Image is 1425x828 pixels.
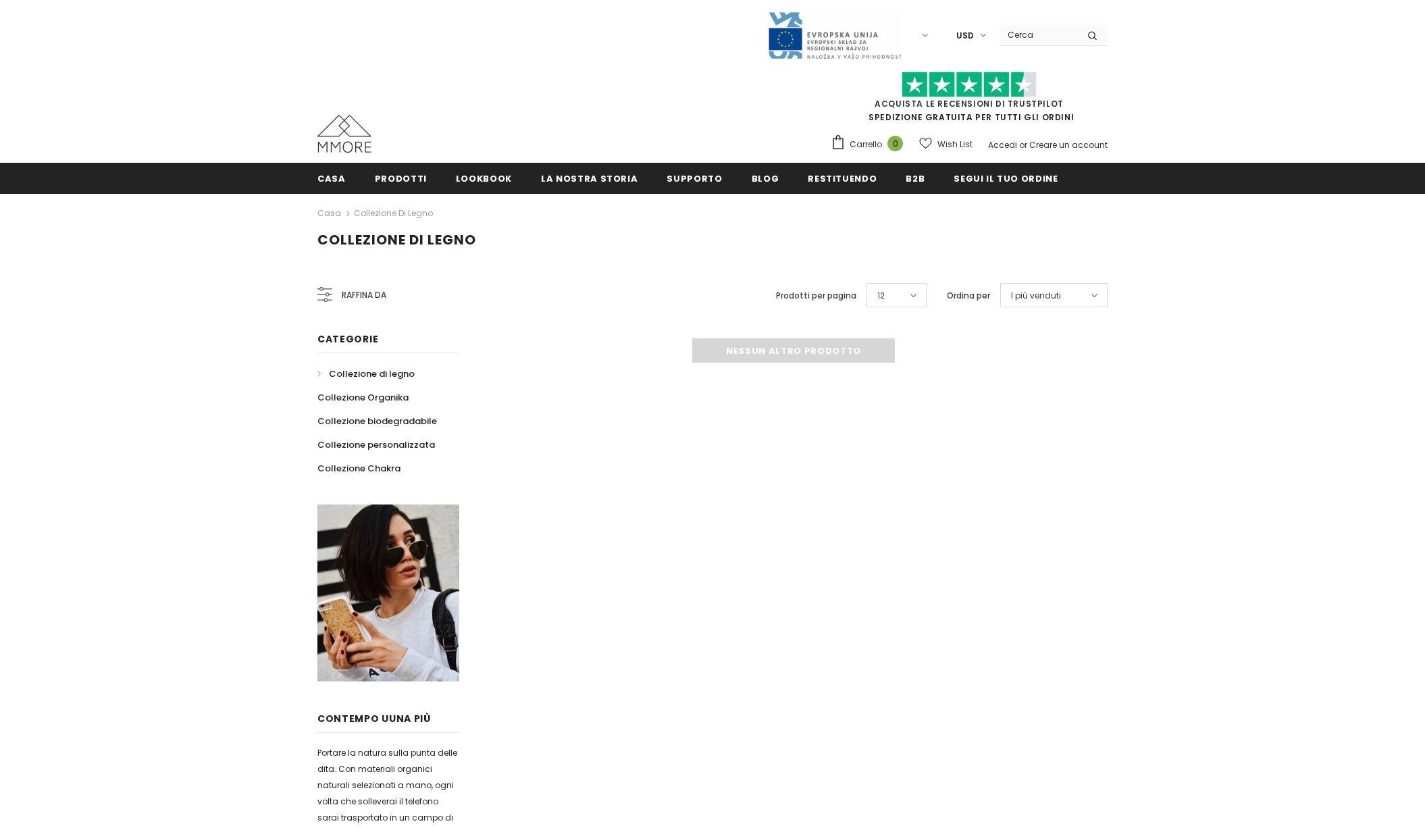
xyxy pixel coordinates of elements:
[767,11,902,60] img: Javni Razpis
[541,163,638,193] a: La nostra storia
[808,172,877,185] span: Restituendo
[317,332,378,346] span: Categorie
[1019,139,1027,151] span: or
[317,386,409,409] a: Collezione Organika
[456,172,512,185] span: Lookbook
[1029,139,1108,151] a: Creare un account
[456,163,512,193] a: Lookbook
[667,172,722,185] span: supporto
[752,172,779,185] span: Blog
[317,115,371,153] img: Casi MMORE
[317,172,346,185] span: Casa
[887,136,903,151] span: 0
[667,163,722,193] a: supporto
[831,78,1108,123] span: SPEDIZIONE GRATUITA PER TUTTI GLI ORDINI
[375,172,427,185] span: Prodotti
[902,72,1037,98] img: Fidati di Pilot Stars
[541,172,638,185] span: La nostra storia
[317,391,409,404] span: Collezione Organika
[1000,25,1077,45] input: Search Site
[317,415,437,428] span: Collezione biodegradabile
[342,288,386,303] span: Raffina da
[947,289,990,303] label: Ordina per
[767,29,902,41] a: Javni Razpis
[317,362,415,386] a: Collezione di legno
[1011,289,1061,303] span: I più venduti
[329,367,415,380] span: Collezione di legno
[937,138,973,151] span: Wish List
[875,98,1064,109] a: Acquista le recensioni di TrustPilot
[906,163,925,193] a: B2B
[375,163,427,193] a: Prodotti
[831,134,910,155] a: Carrello 0
[354,207,433,219] a: Collezione di legno
[919,132,973,156] a: Wish List
[956,29,974,43] span: USD
[317,163,346,193] a: Casa
[317,457,400,480] a: Collezione Chakra
[776,289,856,303] label: Prodotti per pagina
[988,139,1017,151] a: Accedi
[317,438,435,451] span: Collezione personalizzata
[808,163,877,193] a: Restituendo
[954,163,1058,193] a: Segui il tuo ordine
[877,289,885,303] span: 12
[317,230,476,249] span: Collezione di legno
[752,163,779,193] a: Blog
[317,462,400,475] span: Collezione Chakra
[317,205,341,222] a: Casa
[906,172,925,185] span: B2B
[954,172,1058,185] span: Segui il tuo ordine
[317,712,431,725] span: contempo uUna più
[317,433,435,457] a: Collezione personalizzata
[317,409,437,433] a: Collezione biodegradabile
[850,138,882,151] span: Carrello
